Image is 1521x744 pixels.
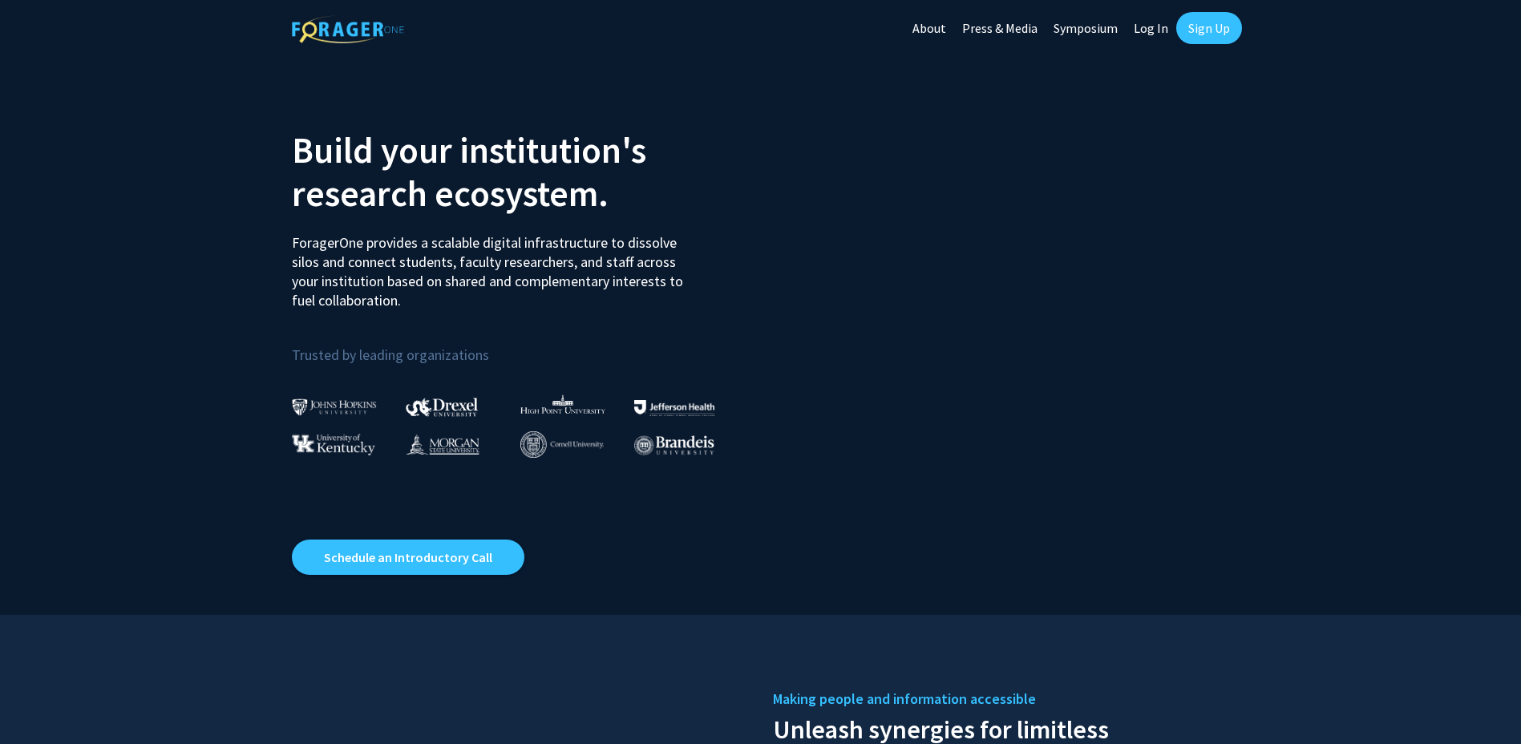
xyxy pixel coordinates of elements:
[773,687,1230,711] h5: Making people and information accessible
[292,398,377,415] img: Johns Hopkins University
[520,431,604,458] img: Cornell University
[292,323,749,367] p: Trusted by leading organizations
[634,400,714,415] img: Thomas Jefferson University
[634,435,714,455] img: Brandeis University
[292,15,404,43] img: ForagerOne Logo
[292,540,524,575] a: Opens in a new tab
[520,394,605,414] img: High Point University
[292,128,749,215] h2: Build your institution's research ecosystem.
[292,221,694,310] p: ForagerOne provides a scalable digital infrastructure to dissolve silos and connect students, fac...
[1176,12,1242,44] a: Sign Up
[406,434,479,455] img: Morgan State University
[292,434,375,455] img: University of Kentucky
[406,398,478,416] img: Drexel University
